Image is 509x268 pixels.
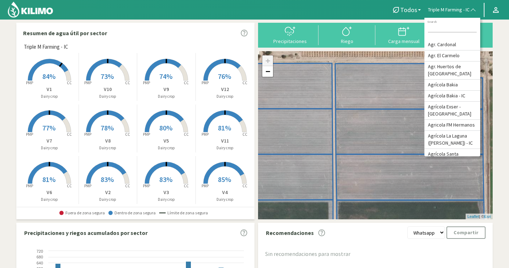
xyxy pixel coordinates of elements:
[23,29,107,37] p: Resumen de agua útil por sector
[218,123,231,132] span: 81%
[264,39,316,44] div: Precipitaciones
[196,93,254,100] p: Dairy crop
[262,25,318,44] button: Precipitaciones
[67,132,72,137] tspan: CC
[79,145,137,151] p: Dairy crop
[196,145,254,151] p: Dairy crop
[218,72,231,81] span: 76%
[24,43,68,51] span: Triple M Farming - IC
[20,137,79,145] p: V7
[79,86,137,93] p: V10
[262,66,273,77] a: Zoom out
[24,229,148,237] p: Precipitaciones y riegos acumulados por sector
[26,132,33,137] tspan: PMP
[321,39,373,44] div: Riego
[37,255,43,259] text: 680
[424,131,480,149] li: Agrícola La Laguna ([PERSON_NAME]) - IC
[20,145,79,151] p: Dairy crop
[125,183,130,188] tspan: CC
[137,93,195,100] p: Dairy crop
[137,189,195,196] p: V3
[159,210,208,215] span: Límite de zona segura
[125,80,130,85] tspan: CC
[20,93,79,100] p: Dairy crop
[59,210,105,215] span: Fuera de zona segura
[242,183,247,188] tspan: CC
[202,183,209,188] tspan: PMP
[262,55,273,66] a: Zoom in
[26,183,33,188] tspan: PMP
[428,6,470,14] span: Triple M Farming - IC
[242,80,247,85] tspan: CC
[467,214,479,219] a: Leaflet
[159,175,172,184] span: 83%
[159,72,172,81] span: 74%
[37,261,43,265] text: 640
[79,137,137,145] p: V8
[242,132,247,137] tspan: CC
[101,72,114,81] span: 73%
[143,183,150,188] tspan: PMP
[318,25,375,44] button: Riego
[196,189,254,196] p: V4
[143,80,150,85] tspan: PMP
[424,120,480,131] li: Agricola FM Hermanos
[184,80,189,85] tspan: CC
[202,80,209,85] tspan: PMP
[375,25,432,44] button: Carga mensual
[424,149,480,174] li: Agrícola Santa Magdalena (E. Ovalle) - IC
[125,132,130,137] tspan: CC
[424,80,480,91] li: Agrícola Bakia
[42,72,55,81] span: 84%
[137,145,195,151] p: Dairy crop
[377,39,430,44] div: Carga mensual
[265,250,486,258] div: Sin recomendaciones para mostrar
[424,39,480,50] li: Agr. Cardonal
[20,197,79,203] p: Dairy crop
[67,80,72,85] tspan: CC
[424,61,480,80] li: Agr. Huertos de [GEOGRAPHIC_DATA]
[20,189,79,196] p: V6
[184,132,189,137] tspan: CC
[196,137,254,145] p: V11
[137,137,195,145] p: V5
[424,50,480,61] li: Agr. El Carmelo
[108,210,156,215] span: Dentro de zona segura
[42,123,55,132] span: 77%
[466,214,493,220] div: | ©
[266,229,314,237] p: Recomendaciones
[424,91,480,102] li: Agrícola Bakia - IC
[424,2,480,18] button: Triple M Farming - IC
[79,197,137,203] p: Dairy crop
[101,123,114,132] span: 78%
[67,183,72,188] tspan: CC
[202,132,209,137] tspan: PMP
[7,1,54,18] img: Kilimo
[84,183,91,188] tspan: PMP
[42,175,55,184] span: 81%
[143,132,150,137] tspan: PMP
[196,197,254,203] p: Dairy crop
[484,214,491,219] a: Esri
[20,86,79,93] p: V1
[26,80,33,85] tspan: PMP
[137,86,195,93] p: V9
[84,132,91,137] tspan: PMP
[37,249,43,253] text: 720
[79,93,137,100] p: Dairy crop
[196,86,254,93] p: V12
[84,80,91,85] tspan: PMP
[424,102,480,120] li: Agrícola Exser - [GEOGRAPHIC_DATA]
[79,189,137,196] p: V2
[184,183,189,188] tspan: CC
[101,175,114,184] span: 83%
[218,175,231,184] span: 85%
[400,6,417,14] span: Todos
[159,123,172,132] span: 80%
[137,197,195,203] p: Dairy crop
